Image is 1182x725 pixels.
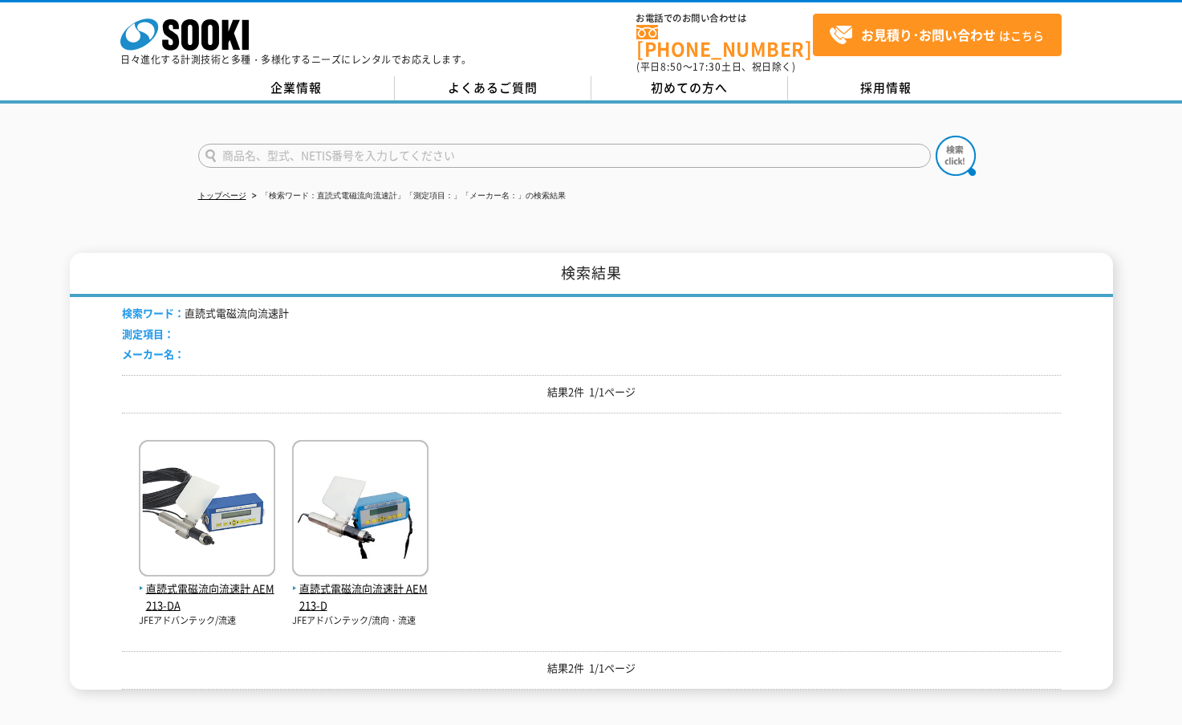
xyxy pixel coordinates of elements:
[636,14,813,23] span: お電話でのお問い合わせは
[788,76,985,100] a: 採用情報
[861,25,996,44] strong: お見積り･お問い合わせ
[249,188,566,205] li: 「検索ワード：直読式電磁流向流速計」「測定項目：」「メーカー名：」の検索結果
[122,346,185,361] span: メーカー名：
[198,76,395,100] a: 企業情報
[122,305,289,322] li: 直読式電磁流向流速計
[660,59,683,74] span: 8:50
[139,440,275,580] img: AEM213-DA
[122,384,1061,401] p: 結果2件 1/1ページ
[122,326,174,341] span: 測定項目：
[693,59,721,74] span: 17:30
[292,564,429,613] a: 直読式電磁流向流速計 AEM213-D
[636,59,795,74] span: (平日 ～ 土日、祝日除く)
[829,23,1044,47] span: はこちら
[198,191,246,200] a: トップページ
[139,614,275,628] p: JFEアドバンテック/流速
[139,564,275,613] a: 直読式電磁流向流速計 AEM213-DA
[395,76,591,100] a: よくあるご質問
[636,25,813,58] a: [PHONE_NUMBER]
[292,580,429,614] span: 直読式電磁流向流速計 AEM213-D
[70,253,1113,297] h1: 検索結果
[120,55,472,64] p: 日々進化する計測技術と多種・多様化するニーズにレンタルでお応えします。
[139,580,275,614] span: 直読式電磁流向流速計 AEM213-DA
[292,440,429,580] img: AEM213-D
[813,14,1062,56] a: お見積り･お問い合わせはこちら
[591,76,788,100] a: 初めての方へ
[122,305,185,320] span: 検索ワード：
[122,660,1061,677] p: 結果2件 1/1ページ
[292,614,429,628] p: JFEアドバンテック/流向・流速
[936,136,976,176] img: btn_search.png
[651,79,728,96] span: 初めての方へ
[198,144,931,168] input: 商品名、型式、NETIS番号を入力してください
